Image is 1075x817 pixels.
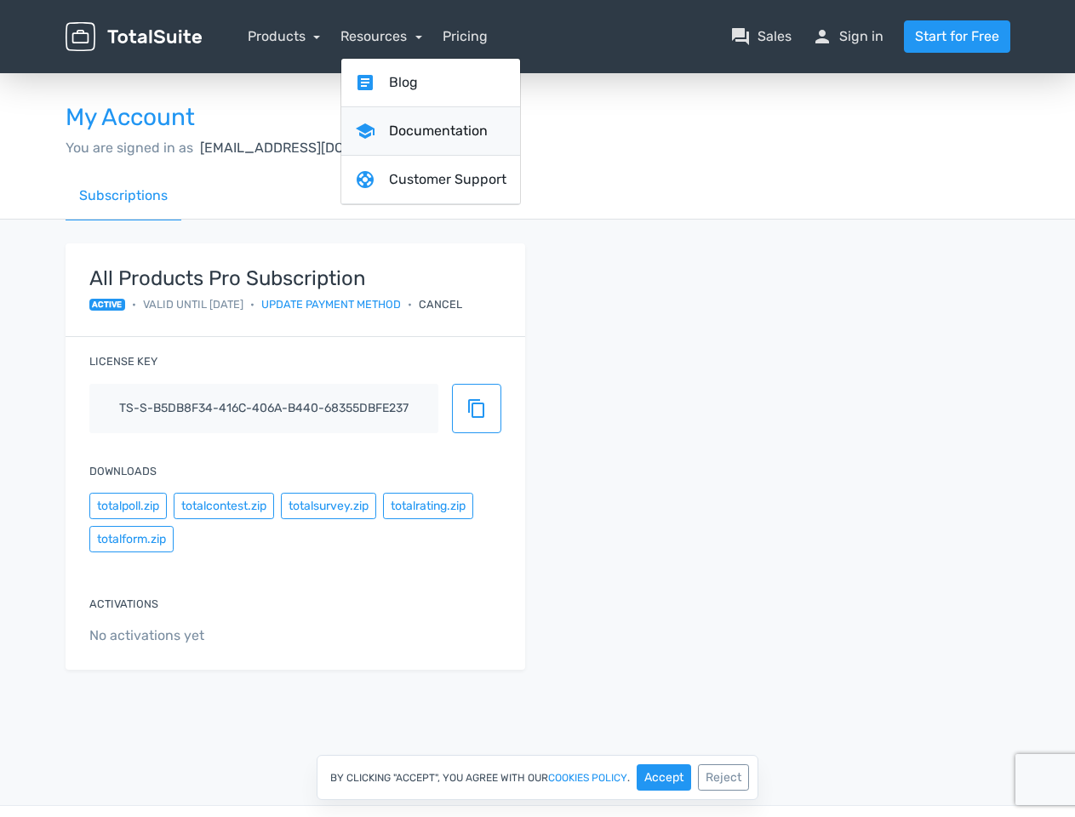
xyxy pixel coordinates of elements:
[89,267,463,289] strong: All Products Pro Subscription
[548,773,627,783] a: cookies policy
[812,26,883,47] a: personSign in
[408,296,412,312] span: •
[66,140,193,156] span: You are signed in as
[174,493,274,519] button: totalcontest.zip
[89,626,501,646] span: No activations yet
[419,296,462,312] div: Cancel
[66,105,1010,131] h3: My Account
[89,463,157,479] label: Downloads
[355,121,375,141] span: school
[281,493,376,519] button: totalsurvey.zip
[443,26,488,47] a: Pricing
[355,72,375,93] span: article
[452,384,501,433] button: content_copy
[730,26,792,47] a: question_answerSales
[383,493,473,519] button: totalrating.zip
[466,398,487,419] span: content_copy
[66,22,202,52] img: TotalSuite for WordPress
[143,296,243,312] span: Valid until [DATE]
[355,169,375,190] span: support
[248,28,321,44] a: Products
[812,26,832,47] span: person
[317,755,758,800] div: By clicking "Accept", you agree with our .
[200,140,433,156] span: [EMAIL_ADDRESS][DOMAIN_NAME],
[730,26,751,47] span: question_answer
[89,596,158,612] label: Activations
[132,296,136,312] span: •
[341,59,520,107] a: articleBlog
[66,172,181,220] a: Subscriptions
[250,296,254,312] span: •
[341,156,520,204] a: supportCustomer Support
[89,526,174,552] button: totalform.zip
[261,296,401,312] a: Update payment method
[637,764,691,791] button: Accept
[341,107,520,156] a: schoolDocumentation
[698,764,749,791] button: Reject
[89,493,167,519] button: totalpoll.zip
[89,353,157,369] label: License key
[340,28,422,44] a: Resources
[89,299,126,311] span: active
[904,20,1010,53] a: Start for Free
